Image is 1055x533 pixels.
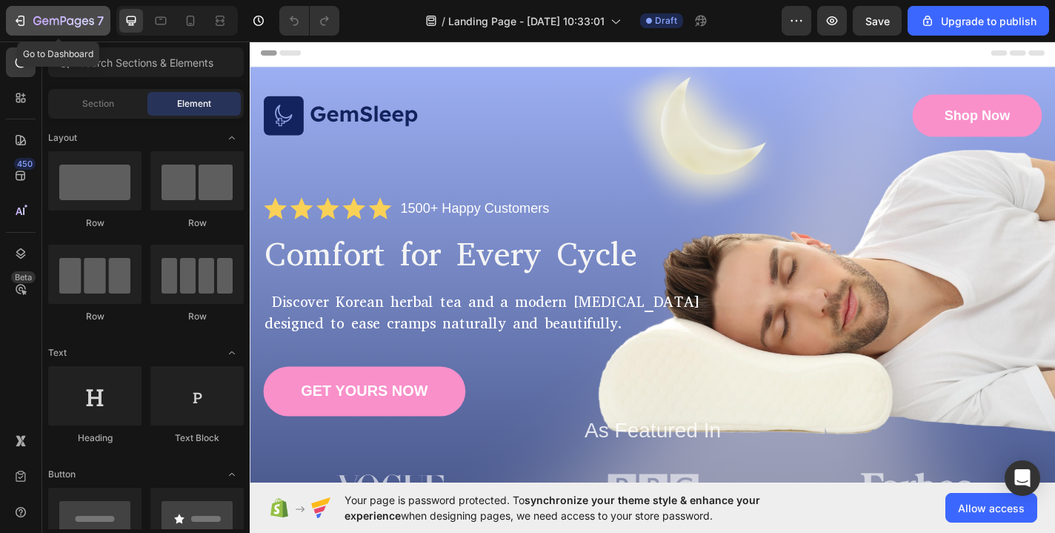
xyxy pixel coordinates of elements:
div: Text Block [150,431,244,445]
div: Undo/Redo [279,6,339,36]
div: Beta [11,271,36,283]
div: 450 [14,158,36,170]
div: Open Intercom Messenger [1005,460,1040,496]
span: Save [865,15,890,27]
a: GET YOURS NOW [15,361,238,416]
span: Comfort for Every Cycle [16,213,427,261]
span: synchronize your theme style & enhance your experience [345,494,760,522]
div: Row [48,216,142,230]
span: Allow access [958,500,1025,516]
span: Button [48,468,76,481]
span: Discover Korean herbal tea and a modern [MEDICAL_DATA] [24,279,496,300]
img: gempages_585469881911083837-98c5574d-cd22-4dcc-b7ab-38978b0b57e1.png [94,479,215,511]
span: Text [48,346,67,360]
p: 1500+ Happy Customers [166,177,330,196]
span: Section [82,97,114,110]
p: 7 [97,12,104,30]
span: designed to ease cramps naturally and beautifully [16,302,406,324]
span: Element [177,97,211,110]
span: Layout [48,131,77,145]
span: Your page is password protected. To when designing pages, we need access to your store password. [345,492,818,523]
div: Upgrade to publish [920,13,1036,29]
a: Shop Now [731,61,874,107]
button: Save [853,6,902,36]
img: gempages_585469881911083837-2cb25338-d516-44a2-9d55-32bcd9791e3d.png [668,477,802,512]
span: Draft [655,14,677,27]
img: gempages_585469881911083837-030dea02-af0b-4ef3-8f5f-c89ca7d85117.png [393,471,496,517]
span: Toggle open [220,126,244,150]
button: Upgrade to publish [908,6,1049,36]
span: . [406,301,412,325]
button: Allow access [945,493,1037,523]
span: Landing Page - [DATE] 10:33:01 [448,13,605,29]
p: Shop Now [767,75,839,93]
input: Search Sections & Elements [48,47,244,77]
button: 7 [6,6,110,36]
span: Toggle open [220,341,244,365]
div: Row [150,216,244,230]
div: Heading [48,431,142,445]
p: As Featured In [16,417,873,446]
div: Row [150,310,244,323]
div: Row [48,310,142,323]
p: GET YOURS NOW [56,378,196,399]
span: / [442,13,445,29]
iframe: Design area [250,39,1055,485]
span: Toggle open [220,463,244,486]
